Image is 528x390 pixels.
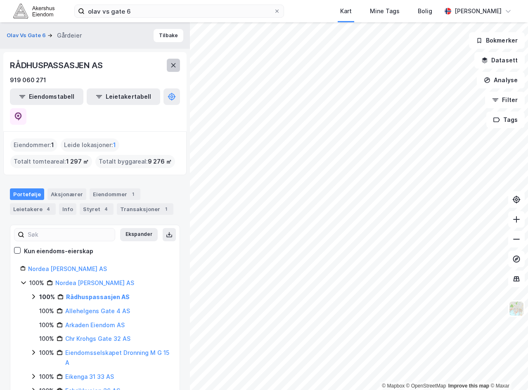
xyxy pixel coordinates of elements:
a: Arkaden Eiendom AS [65,321,125,328]
button: Bokmerker [469,32,525,49]
div: Kart [340,6,352,16]
div: Transaksjoner [117,203,173,215]
button: Ekspander [120,228,158,241]
div: Aksjonærer [47,188,86,200]
a: Eikenga 31 33 AS [65,373,114,380]
input: Søk [24,228,115,241]
input: Søk på adresse, matrikkel, gårdeiere, leietakere eller personer [85,5,274,17]
div: 919 060 271 [10,75,46,85]
div: 100% [39,320,54,330]
img: akershus-eiendom-logo.9091f326c980b4bce74ccdd9f866810c.svg [13,4,54,18]
a: OpenStreetMap [406,383,446,389]
a: Nordea [PERSON_NAME] AS [55,279,134,286]
span: 9 276 ㎡ [148,157,172,166]
div: 4 [44,205,52,213]
div: 1 [129,190,137,198]
div: Leide lokasjoner : [61,138,119,152]
div: 100% [39,372,54,382]
span: 1 297 ㎡ [66,157,89,166]
a: Allehelgens Gate 4 AS [65,307,130,314]
span: 1 [113,140,116,150]
button: Analyse [477,72,525,88]
div: Portefølje [10,188,44,200]
div: 4 [102,205,110,213]
a: Mapbox [382,383,405,389]
div: Mine Tags [370,6,400,16]
span: 1 [51,140,54,150]
div: 100% [29,278,44,288]
a: Nordea [PERSON_NAME] AS [28,265,107,272]
a: Improve this map [448,383,489,389]
div: Gårdeier [57,31,82,40]
button: Leietakertabell [87,88,160,105]
div: Bolig [418,6,432,16]
a: Rådhuspassasjen AS [66,293,130,300]
div: Eiendommer [90,188,140,200]
button: Tags [486,112,525,128]
div: 100% [39,306,54,316]
div: 100% [39,334,54,344]
a: Chr Krohgs Gate 32 AS [65,335,130,342]
button: Eiendomstabell [10,88,83,105]
div: Kontrollprogram for chat [487,350,528,390]
div: Totalt byggareal : [95,155,175,168]
div: Leietakere [10,203,56,215]
img: Z [509,301,524,316]
button: Datasett [474,52,525,69]
div: Info [59,203,76,215]
a: Eiendomsselskapet Dronning M G 15 A [65,349,169,366]
iframe: Chat Widget [487,350,528,390]
div: 100% [39,348,54,358]
button: Tilbake [154,29,183,42]
div: 1 [162,205,170,213]
div: Eiendommer : [10,138,57,152]
div: Totalt tomteareal : [10,155,92,168]
div: [PERSON_NAME] [455,6,502,16]
div: RÅDHUSPASSASJEN AS [10,59,104,72]
button: Olav Vs Gate 6 [7,31,47,40]
div: 100% [39,292,55,302]
div: Styret [80,203,114,215]
div: Kun eiendoms-eierskap [24,246,93,256]
button: Filter [485,92,525,108]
